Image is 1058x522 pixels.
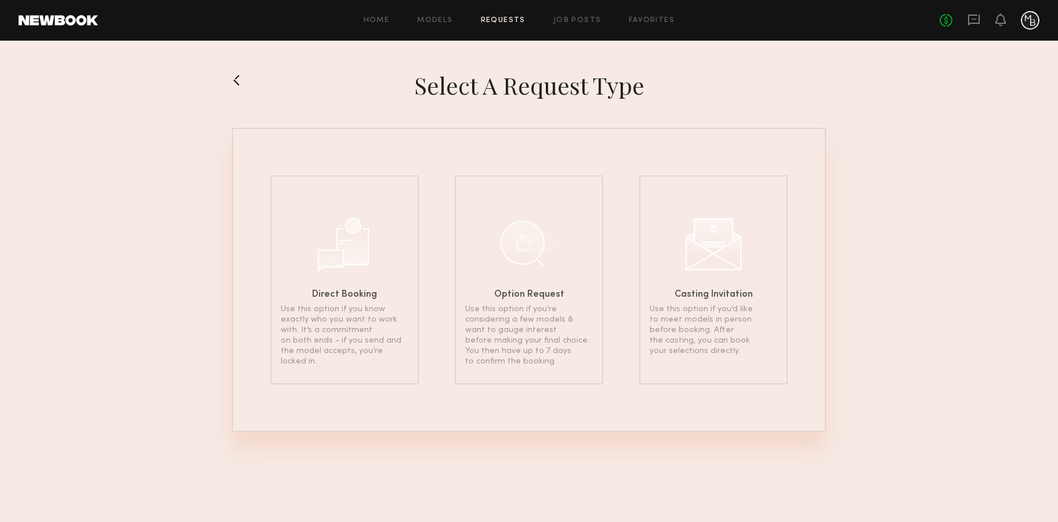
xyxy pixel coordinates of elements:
h6: Direct Booking [312,290,377,300]
h1: Select a Request Type [414,71,644,100]
a: Job Posts [553,17,602,24]
a: Casting InvitationUse this option if you’d like to meet models in person before booking. After th... [639,175,788,384]
p: Use this option if you’d like to meet models in person before booking. After the casting, you can... [650,304,777,357]
a: Direct BookingUse this option if you know exactly who you want to work with. It’s a commitment on... [270,175,419,384]
a: Favorites [629,17,675,24]
a: Models [417,17,452,24]
a: Option RequestUse this option if you’re considering a few models & want to gauge interest before ... [455,175,603,384]
p: Use this option if you’re considering a few models & want to gauge interest before making your fi... [465,304,593,367]
h6: Option Request [494,290,564,300]
a: Requests [481,17,526,24]
h6: Casting Invitation [675,290,753,300]
p: Use this option if you know exactly who you want to work with. It’s a commitment on both ends - i... [281,304,408,367]
a: Home [364,17,390,24]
